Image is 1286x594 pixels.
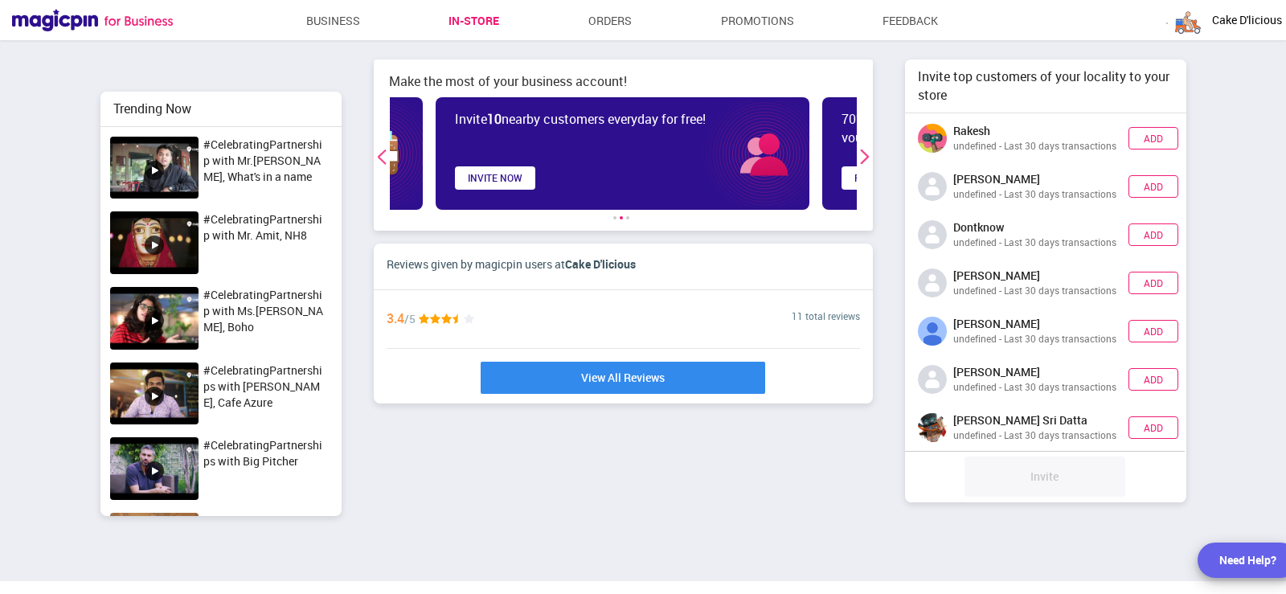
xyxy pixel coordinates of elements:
[141,309,167,334] img: video-play-icon.6db6df74.svg
[953,187,1122,201] div: undefined - Last 30 days transactions
[199,363,332,425] div: #CelebratingPartnerships with [PERSON_NAME], Cafe Azure
[953,123,1122,139] div: Rakesh
[953,219,1122,236] div: Dontknow
[387,309,404,327] span: 3.4
[404,311,416,326] span: /5
[918,219,947,248] img: profile-pic
[953,428,1122,442] div: undefined - Last 30 days transactions
[141,158,167,184] img: video-play-icon.6db6df74.svg
[842,110,1103,210] p: 70% magicpin customers prefer combo voucher
[199,287,332,350] div: #CelebratingPartnership with Ms.[PERSON_NAME], Boho
[588,6,632,35] a: Orders
[918,316,947,345] img: profile-pic
[1128,223,1178,245] div: Add
[905,113,1198,502] div: grid
[455,166,535,190] button: invite now
[883,6,938,35] a: Feedback
[141,459,167,485] img: video-play-icon.6db6df74.svg
[953,171,1122,187] div: [PERSON_NAME]
[199,437,332,500] div: #CelebratingPartnerships with Big Pitcher
[199,211,332,274] div: #CelebratingPartnership with Mr. Amit, NH8
[853,146,875,167] img: left-arrow-copy.08519063.svg
[387,256,636,272] div: Reviews given by magicpin users at
[918,123,947,152] img: profile-pic
[448,6,499,35] a: In-store
[918,171,947,200] img: profile-pic
[953,364,1122,380] div: [PERSON_NAME]
[199,513,332,576] div: A Comprehensive User Guide To Our New Adventure Quest || magicpin
[953,316,1122,332] div: [PERSON_NAME]
[481,362,764,394] a: View All Reviews
[964,457,1125,497] div: invite
[1128,319,1178,342] div: Add
[100,92,342,127] div: Trending Now
[918,68,1173,104] div: Invite top customers of your locality to your store
[842,166,985,190] button: PROMOTE COMBO OFFER!
[792,309,803,323] span: 11
[371,146,394,167] img: left-arrow-copy.08519063.svg
[1219,552,1276,568] div: Need Help?
[565,256,636,272] span: Cake D'licious
[953,139,1122,153] div: undefined - Last 30 days transactions
[455,110,716,210] p: Invite nearby customers everyday for free!
[1128,367,1178,390] div: Add
[141,233,167,259] img: video-play-icon.6db6df74.svg
[1128,271,1178,293] div: Add
[1128,416,1178,438] div: Add
[953,380,1122,394] div: undefined - Last 30 days transactions
[805,309,860,323] span: total reviews
[918,364,947,393] img: profile-pic
[1212,12,1282,28] span: Cake D'licious
[953,236,1122,249] div: undefined - Last 30 days transactions
[918,268,947,297] img: profile-pic
[953,412,1122,428] div: [PERSON_NAME] Sri Datta
[12,9,173,31] img: Magicpin
[732,122,797,186] img: group-new.e097412c.svg
[721,6,794,35] a: Promotions
[953,268,1122,284] div: [PERSON_NAME]
[141,384,167,410] img: video-play-icon.6db6df74.svg
[1128,174,1178,197] div: Add
[953,284,1122,297] div: undefined - Last 30 days transactions
[953,332,1122,346] div: undefined - Last 30 days transactions
[376,59,875,97] div: Make the most of your business account!
[1128,126,1178,149] div: Add
[306,6,360,35] a: Business
[918,412,947,441] img: profile-pic
[199,137,332,199] div: #CelebratingPartnership with Mr.[PERSON_NAME], What's in a name
[487,110,502,128] strong: 10
[1172,4,1204,36] img: logo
